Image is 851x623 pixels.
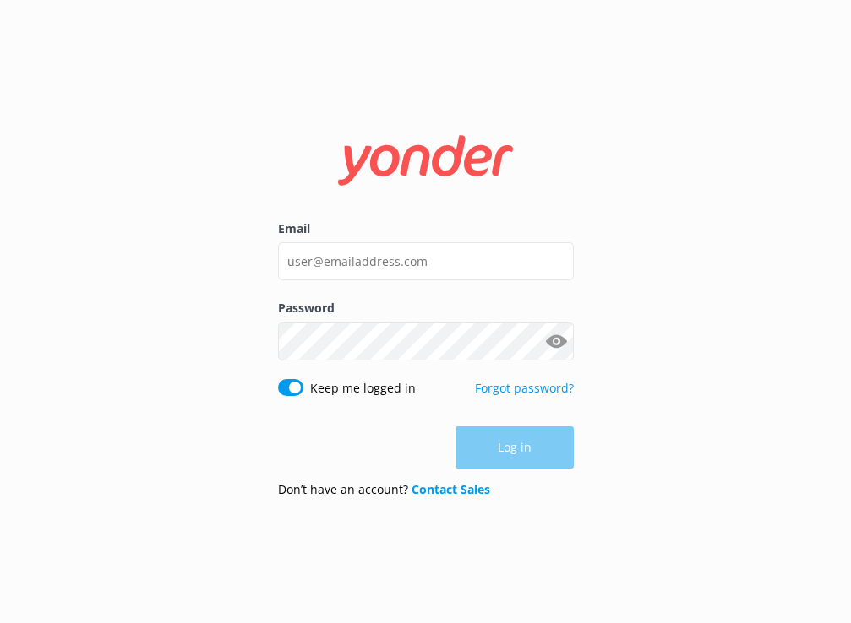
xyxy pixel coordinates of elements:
label: Keep me logged in [310,379,416,398]
button: Show password [540,324,574,358]
a: Forgot password? [475,380,574,396]
p: Don’t have an account? [278,480,490,499]
label: Password [278,299,574,317]
label: Email [278,219,574,238]
input: user@emailaddress.com [278,242,574,280]
a: Contact Sales [412,481,490,497]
